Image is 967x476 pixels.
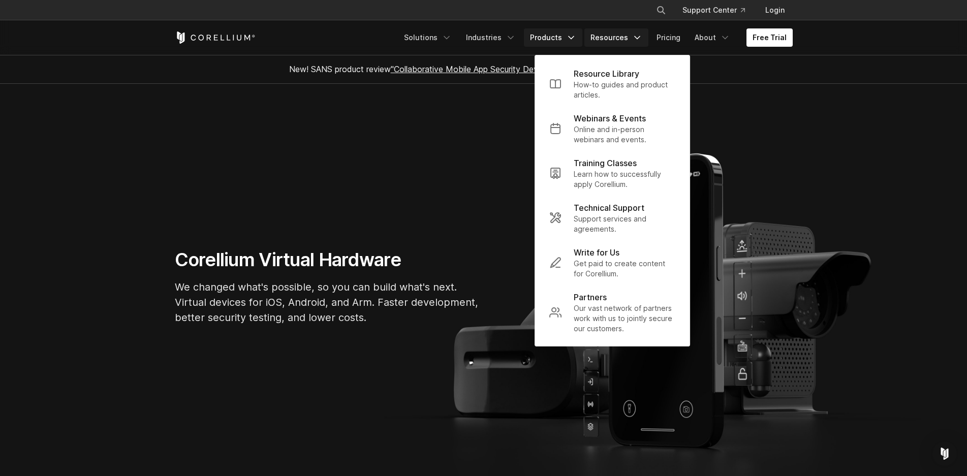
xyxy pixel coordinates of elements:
a: Corellium Home [175,31,256,44]
a: "Collaborative Mobile App Security Development and Analysis" [391,64,625,74]
p: Our vast network of partners work with us to jointly secure our customers. [574,303,675,334]
a: Partners Our vast network of partners work with us to jointly secure our customers. [541,285,683,340]
p: Technical Support [574,202,644,214]
p: Webinars & Events [574,112,646,124]
a: Pricing [650,28,687,47]
a: Training Classes Learn how to successfully apply Corellium. [541,151,683,196]
p: We changed what's possible, so you can build what's next. Virtual devices for iOS, Android, and A... [175,279,480,325]
p: How-to guides and product articles. [574,80,675,100]
a: Support Center [674,1,753,19]
p: Online and in-person webinars and events. [574,124,675,145]
button: Search [652,1,670,19]
p: Training Classes [574,157,637,169]
p: Write for Us [574,246,619,259]
div: Navigation Menu [644,1,793,19]
a: About [689,28,736,47]
a: Resources [584,28,648,47]
a: Resource Library How-to guides and product articles. [541,61,683,106]
span: New! SANS product review now available. [289,64,678,74]
p: Partners [574,291,607,303]
a: Solutions [398,28,458,47]
a: Webinars & Events Online and in-person webinars and events. [541,106,683,151]
a: Industries [460,28,522,47]
p: Support services and agreements. [574,214,675,234]
h1: Corellium Virtual Hardware [175,248,480,271]
p: Learn how to successfully apply Corellium. [574,169,675,189]
a: Technical Support Support services and agreements. [541,196,683,240]
div: Open Intercom Messenger [932,441,957,466]
div: Navigation Menu [398,28,793,47]
p: Resource Library [574,68,639,80]
a: Write for Us Get paid to create content for Corellium. [541,240,683,285]
a: Login [757,1,793,19]
a: Free Trial [746,28,793,47]
a: Products [524,28,582,47]
p: Get paid to create content for Corellium. [574,259,675,279]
